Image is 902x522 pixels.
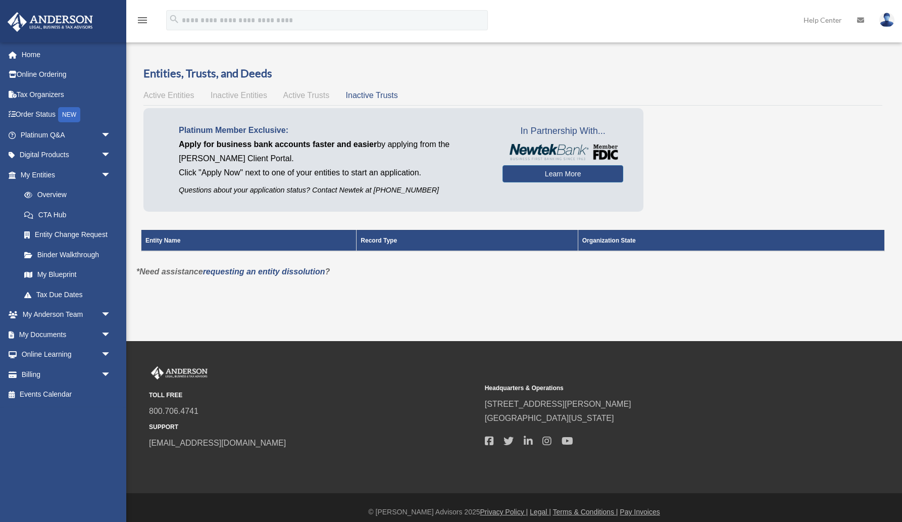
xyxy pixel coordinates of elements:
a: Digital Productsarrow_drop_down [7,145,126,165]
a: Online Learningarrow_drop_down [7,345,126,365]
a: requesting an entity dissolution [203,267,325,276]
span: arrow_drop_down [101,345,121,365]
a: Tax Due Dates [14,284,121,305]
span: arrow_drop_down [101,305,121,325]
i: menu [136,14,148,26]
a: Platinum Q&Aarrow_drop_down [7,125,126,145]
span: arrow_drop_down [101,125,121,146]
span: arrow_drop_down [101,145,121,166]
a: Terms & Conditions | [553,508,618,516]
h3: Entities, Trusts, and Deeds [143,66,882,81]
a: My Blueprint [14,265,121,285]
span: Active Trusts [283,91,330,100]
em: *Need assistance ? [136,267,330,276]
th: Record Type [357,230,578,251]
a: Online Ordering [7,65,126,85]
img: Anderson Advisors Platinum Portal [5,12,96,32]
a: Binder Walkthrough [14,245,121,265]
a: Learn More [503,165,623,182]
a: Pay Invoices [620,508,660,516]
span: arrow_drop_down [101,165,121,185]
a: Order StatusNEW [7,105,126,125]
i: search [169,14,180,25]
img: NewtekBankLogoSM.png [508,144,618,160]
a: [STREET_ADDRESS][PERSON_NAME] [485,400,631,408]
span: arrow_drop_down [101,324,121,345]
a: My Entitiesarrow_drop_down [7,165,121,185]
img: User Pic [879,13,894,27]
span: arrow_drop_down [101,364,121,385]
a: Tax Organizers [7,84,126,105]
span: Apply for business bank accounts faster and easier [179,140,377,149]
div: © [PERSON_NAME] Advisors 2025 [126,506,902,518]
p: by applying from the [PERSON_NAME] Client Portal. [179,137,487,166]
span: Inactive Entities [211,91,267,100]
a: Privacy Policy | [480,508,528,516]
img: Anderson Advisors Platinum Portal [149,366,210,379]
th: Organization State [578,230,884,251]
small: SUPPORT [149,422,478,433]
a: Overview [14,185,116,205]
a: [GEOGRAPHIC_DATA][US_STATE] [485,414,614,422]
p: Platinum Member Exclusive: [179,123,487,137]
a: CTA Hub [14,205,121,225]
a: [EMAIL_ADDRESS][DOMAIN_NAME] [149,439,286,447]
small: Headquarters & Operations [485,383,814,394]
span: Inactive Trusts [346,91,398,100]
small: TOLL FREE [149,390,478,401]
a: Events Calendar [7,385,126,405]
span: In Partnership With... [503,123,623,139]
p: Questions about your application status? Contact Newtek at [PHONE_NUMBER] [179,184,487,197]
th: Entity Name [141,230,357,251]
a: menu [136,18,148,26]
a: My Documentsarrow_drop_down [7,324,126,345]
p: Click "Apply Now" next to one of your entities to start an application. [179,166,487,180]
a: Legal | [530,508,551,516]
span: Active Entities [143,91,194,100]
div: NEW [58,107,80,122]
a: Home [7,44,126,65]
a: 800.706.4741 [149,407,198,415]
a: Entity Change Request [14,225,121,245]
a: Billingarrow_drop_down [7,364,126,385]
a: My Anderson Teamarrow_drop_down [7,305,126,325]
